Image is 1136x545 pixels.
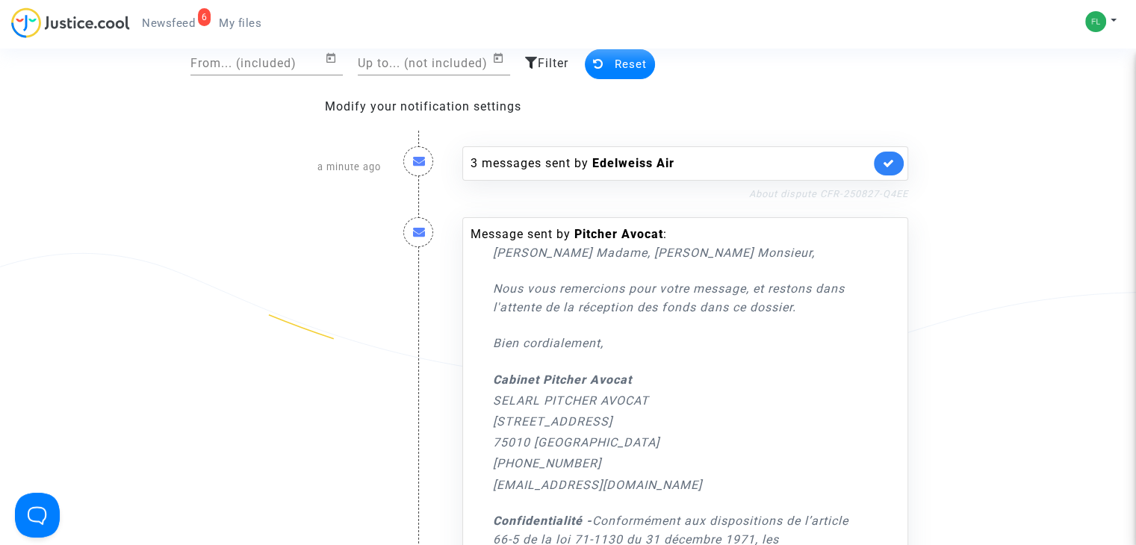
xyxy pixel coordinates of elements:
[15,493,60,538] iframe: Help Scout Beacon - Open
[11,7,130,38] img: jc-logo.svg
[615,57,647,71] span: Reset
[198,8,211,26] div: 6
[207,12,273,34] a: My files
[219,16,261,30] span: My files
[574,227,663,241] b: Pitcher Avocat
[1085,11,1106,32] img: 27626d57a3ba4a5b969f53e3f2c8e71c
[471,155,870,172] div: 3 messages sent by
[585,49,655,79] button: Reset
[493,454,870,473] p: [PHONE_NUMBER]
[592,156,674,170] b: Edelweiss Air
[493,433,870,452] p: 75010 [GEOGRAPHIC_DATA]
[130,12,207,34] a: 6Newsfeed
[325,49,343,67] button: Open calendar
[749,188,908,199] a: About dispute CFR-250827-Q4EE
[493,478,702,492] a: [EMAIL_ADDRESS][DOMAIN_NAME]
[325,99,521,113] a: Modify your notification settings
[493,391,870,410] p: SELARL PITCHER AVOCAT
[493,412,870,431] p: [STREET_ADDRESS]
[493,373,632,387] strong: Cabinet Pitcher Avocat
[493,243,870,262] p: [PERSON_NAME] Madame, [PERSON_NAME] Monsieur,
[217,131,392,202] div: a minute ago
[493,334,870,352] p: Bien cordialement,
[538,56,568,70] span: Filter
[493,279,870,317] p: Nous vous remercions pour votre message, et restons dans l'attente de la réception des fonds dans...
[493,514,592,528] strong: Confidentialité -
[142,16,195,30] span: Newsfeed
[492,49,510,67] button: Open calendar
